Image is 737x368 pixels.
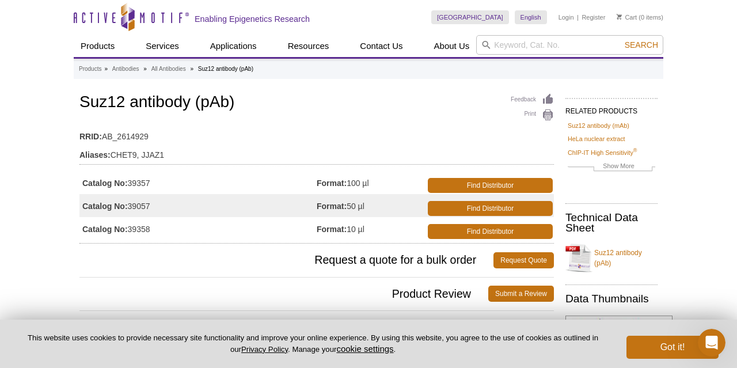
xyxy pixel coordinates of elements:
a: Suz12 antibody (pAb) [565,241,658,275]
li: | [577,10,579,24]
strong: Format: [317,201,347,211]
a: HeLa nuclear extract [568,134,625,144]
h2: Technical Data Sheet [565,213,658,233]
a: English [515,10,547,24]
span: Request a quote for a bulk order [79,252,493,268]
a: Show More [568,161,655,174]
a: Contact Us [353,35,409,57]
li: » [143,66,147,72]
td: 100 µl [317,171,426,194]
strong: Format: [317,224,347,234]
td: 39357 [79,171,317,194]
p: This website uses cookies to provide necessary site functionality and improve your online experie... [18,333,607,355]
a: Antibodies [112,64,139,74]
a: About Us [427,35,477,57]
li: » [190,66,193,72]
a: Cart [617,13,637,21]
li: Suz12 antibody (pAb) [198,66,253,72]
a: Find Distributor [428,201,553,216]
a: Suz12 antibody (mAb) [568,120,629,131]
strong: Aliases: [79,150,111,160]
a: ChIP-IT High Sensitivity® [568,147,637,158]
td: CHET9, JJAZ1 [79,143,554,161]
input: Keyword, Cat. No. [476,35,663,55]
strong: Format: [317,178,347,188]
h2: RELATED PRODUCTS [565,98,658,119]
td: 39358 [79,217,317,240]
img: Suz12 antibody (pAb) tested by ChIP-Seq. [565,316,673,365]
a: Products [74,35,121,57]
button: cookie settings [336,344,393,354]
td: AB_2614929 [79,124,554,143]
iframe: Intercom live chat [698,329,725,356]
a: Register [582,13,605,21]
a: Request Quote [493,252,554,268]
a: All Antibodies [151,64,186,74]
a: Feedback [511,93,554,106]
h1: Suz12 antibody (pAb) [79,93,554,113]
strong: RRID: [79,131,102,142]
a: Find Distributor [428,178,553,193]
a: Privacy Policy [241,345,288,354]
a: [GEOGRAPHIC_DATA] [431,10,509,24]
button: Search [621,40,662,50]
h2: Enabling Epigenetics Research [195,14,310,24]
a: Submit a Review [488,286,554,302]
button: Got it! [626,336,719,359]
a: Resources [281,35,336,57]
h2: Data Thumbnails [565,294,658,304]
a: Applications [203,35,264,57]
a: Services [139,35,186,57]
strong: Catalog No: [82,178,128,188]
td: 39057 [79,194,317,217]
strong: Catalog No: [82,201,128,211]
sup: ® [633,147,637,153]
a: Login [559,13,574,21]
a: Products [79,64,101,74]
td: 50 µl [317,194,426,217]
a: Print [511,109,554,122]
li: (0 items) [617,10,663,24]
span: Search [625,40,658,50]
span: Product Review [79,286,488,302]
li: » [104,66,108,72]
a: Find Distributor [428,224,553,239]
strong: Catalog No: [82,224,128,234]
td: 10 µl [317,217,426,240]
img: Your Cart [617,14,622,20]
